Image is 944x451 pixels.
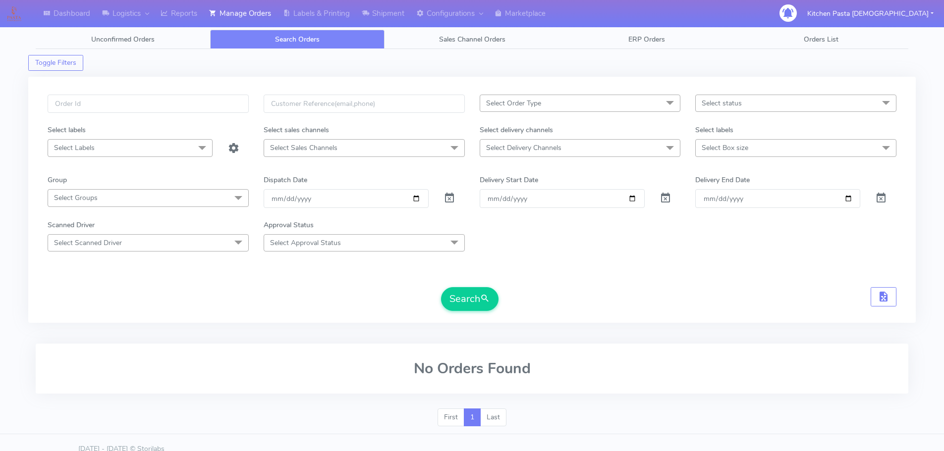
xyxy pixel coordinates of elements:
[54,143,95,152] span: Select Labels
[702,99,742,108] span: Select status
[480,175,538,185] label: Delivery Start Date
[439,35,505,44] span: Sales Channel Orders
[264,125,329,135] label: Select sales channels
[695,125,733,135] label: Select labels
[36,30,908,49] ul: Tabs
[441,287,499,311] button: Search
[264,220,314,230] label: Approval Status
[264,175,307,185] label: Dispatch Date
[486,143,561,152] span: Select Delivery Channels
[480,125,553,135] label: Select delivery channels
[28,55,83,71] button: Toggle Filters
[270,143,337,152] span: Select Sales Channels
[48,175,67,185] label: Group
[628,35,665,44] span: ERP Orders
[486,99,541,108] span: Select Order Type
[48,125,86,135] label: Select labels
[702,143,748,152] span: Select Box size
[270,238,341,248] span: Select Approval Status
[54,193,98,202] span: Select Groups
[800,3,941,24] button: Kitchen Pasta [DEMOGRAPHIC_DATA]
[275,35,320,44] span: Search Orders
[48,220,95,230] label: Scanned Driver
[264,95,465,113] input: Customer Reference(email,phone)
[804,35,838,44] span: Orders List
[48,95,249,113] input: Order Id
[48,360,896,377] h2: No Orders Found
[464,408,481,426] a: 1
[695,175,750,185] label: Delivery End Date
[54,238,122,248] span: Select Scanned Driver
[91,35,155,44] span: Unconfirmed Orders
